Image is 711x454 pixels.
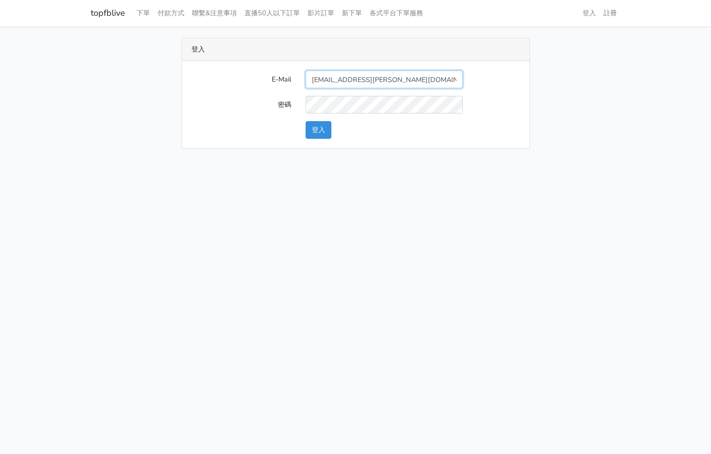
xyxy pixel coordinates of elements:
[306,121,331,139] button: 登入
[304,4,338,22] a: 影片訂單
[184,71,298,88] label: E-Mail
[579,4,600,22] a: 登入
[91,4,125,22] a: topfblive
[366,4,427,22] a: 各式平台下單服務
[184,96,298,113] label: 密碼
[133,4,154,22] a: 下單
[154,4,188,22] a: 付款方式
[188,4,241,22] a: 聯繫&注意事項
[182,38,530,61] div: 登入
[241,4,304,22] a: 直播50人以下訂單
[338,4,366,22] a: 新下單
[600,4,621,22] a: 註冊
